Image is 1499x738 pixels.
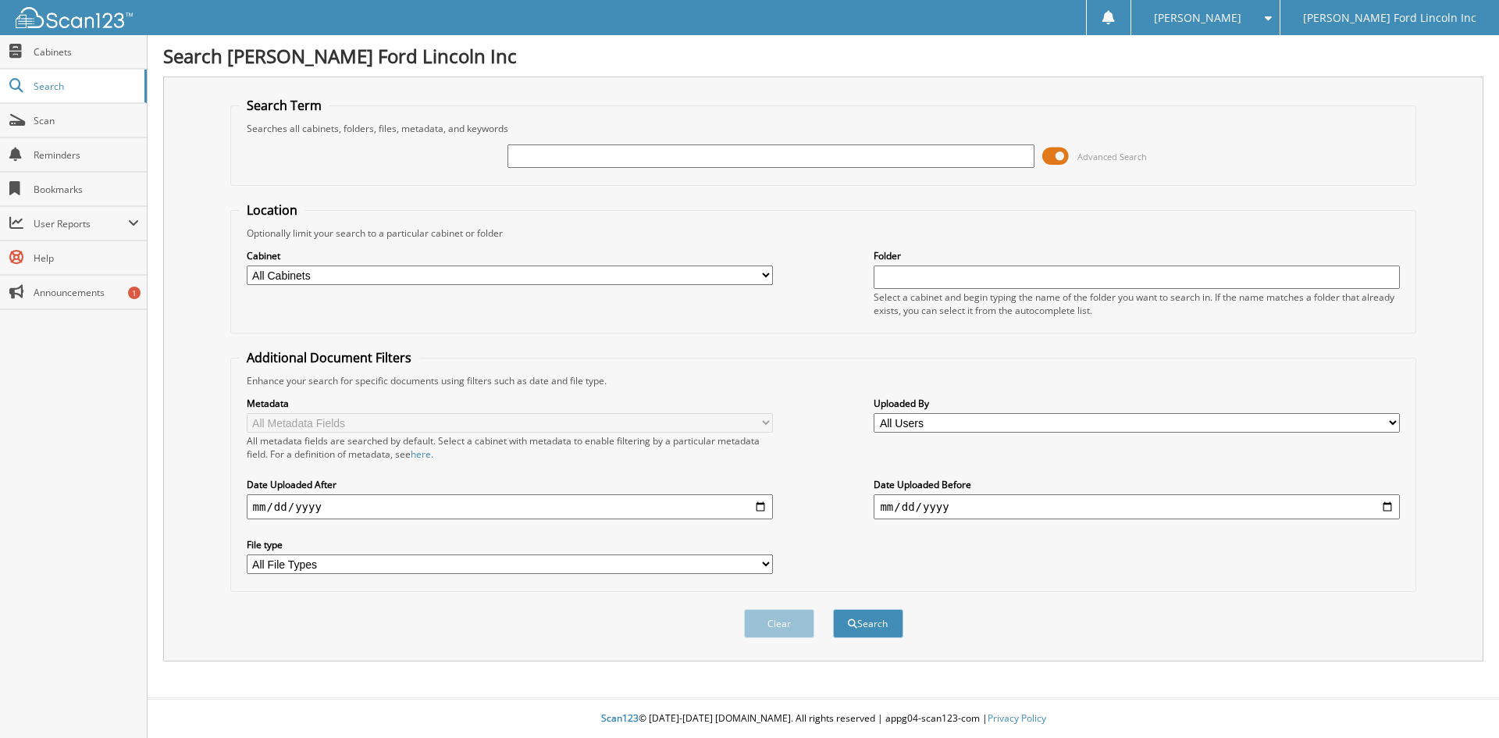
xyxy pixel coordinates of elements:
[411,447,431,461] a: here
[239,374,1408,387] div: Enhance your search for specific documents using filters such as date and file type.
[833,609,903,638] button: Search
[874,494,1400,519] input: end
[247,397,773,410] label: Metadata
[988,711,1046,725] a: Privacy Policy
[34,148,139,162] span: Reminders
[239,201,305,219] legend: Location
[34,286,139,299] span: Announcements
[239,122,1408,135] div: Searches all cabinets, folders, files, metadata, and keywords
[128,287,141,299] div: 1
[874,291,1400,317] div: Select a cabinet and begin typing the name of the folder you want to search in. If the name match...
[247,434,773,461] div: All metadata fields are searched by default. Select a cabinet with metadata to enable filtering b...
[247,478,773,491] label: Date Uploaded After
[601,711,639,725] span: Scan123
[744,609,814,638] button: Clear
[34,45,139,59] span: Cabinets
[1154,13,1241,23] span: [PERSON_NAME]
[34,80,137,93] span: Search
[239,226,1408,240] div: Optionally limit your search to a particular cabinet or folder
[874,478,1400,491] label: Date Uploaded Before
[163,43,1483,69] h1: Search [PERSON_NAME] Ford Lincoln Inc
[247,494,773,519] input: start
[34,217,128,230] span: User Reports
[239,97,329,114] legend: Search Term
[239,349,419,366] legend: Additional Document Filters
[874,249,1400,262] label: Folder
[34,114,139,127] span: Scan
[1077,151,1147,162] span: Advanced Search
[874,397,1400,410] label: Uploaded By
[247,538,773,551] label: File type
[247,249,773,262] label: Cabinet
[34,251,139,265] span: Help
[1303,13,1476,23] span: [PERSON_NAME] Ford Lincoln Inc
[34,183,139,196] span: Bookmarks
[16,7,133,28] img: scan123-logo-white.svg
[148,700,1499,738] div: © [DATE]-[DATE] [DOMAIN_NAME]. All rights reserved | appg04-scan123-com |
